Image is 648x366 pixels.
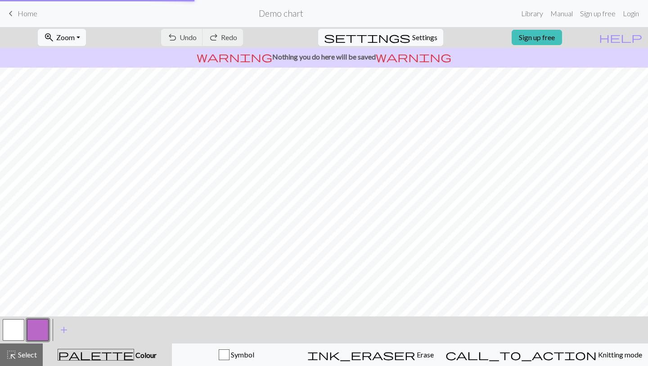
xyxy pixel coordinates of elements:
p: Nothing you do here will be saved [4,51,644,62]
span: Colour [134,351,157,359]
button: Erase [301,343,440,366]
span: warning [376,50,451,63]
span: palette [58,348,134,361]
button: SettingsSettings [318,29,443,46]
span: Home [18,9,37,18]
button: Knitting mode [440,343,648,366]
span: Zoom [56,33,75,41]
span: ink_eraser [307,348,415,361]
a: Login [619,5,643,23]
button: Colour [43,343,172,366]
span: add [58,324,69,336]
span: warning [197,50,272,63]
a: Sign up free [512,30,562,45]
span: highlight_alt [6,348,17,361]
span: Settings [412,32,437,43]
a: Manual [547,5,576,23]
span: Knitting mode [597,350,642,359]
button: Zoom [38,29,86,46]
h2: Demo chart [259,8,303,18]
span: Select [17,350,37,359]
a: Home [5,6,37,21]
span: zoom_in [44,31,54,44]
span: Erase [415,350,434,359]
a: Library [517,5,547,23]
span: Symbol [229,350,254,359]
span: call_to_action [445,348,597,361]
button: Symbol [172,343,301,366]
span: keyboard_arrow_left [5,7,16,20]
i: Settings [324,32,410,43]
span: help [599,31,642,44]
a: Sign up free [576,5,619,23]
span: settings [324,31,410,44]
